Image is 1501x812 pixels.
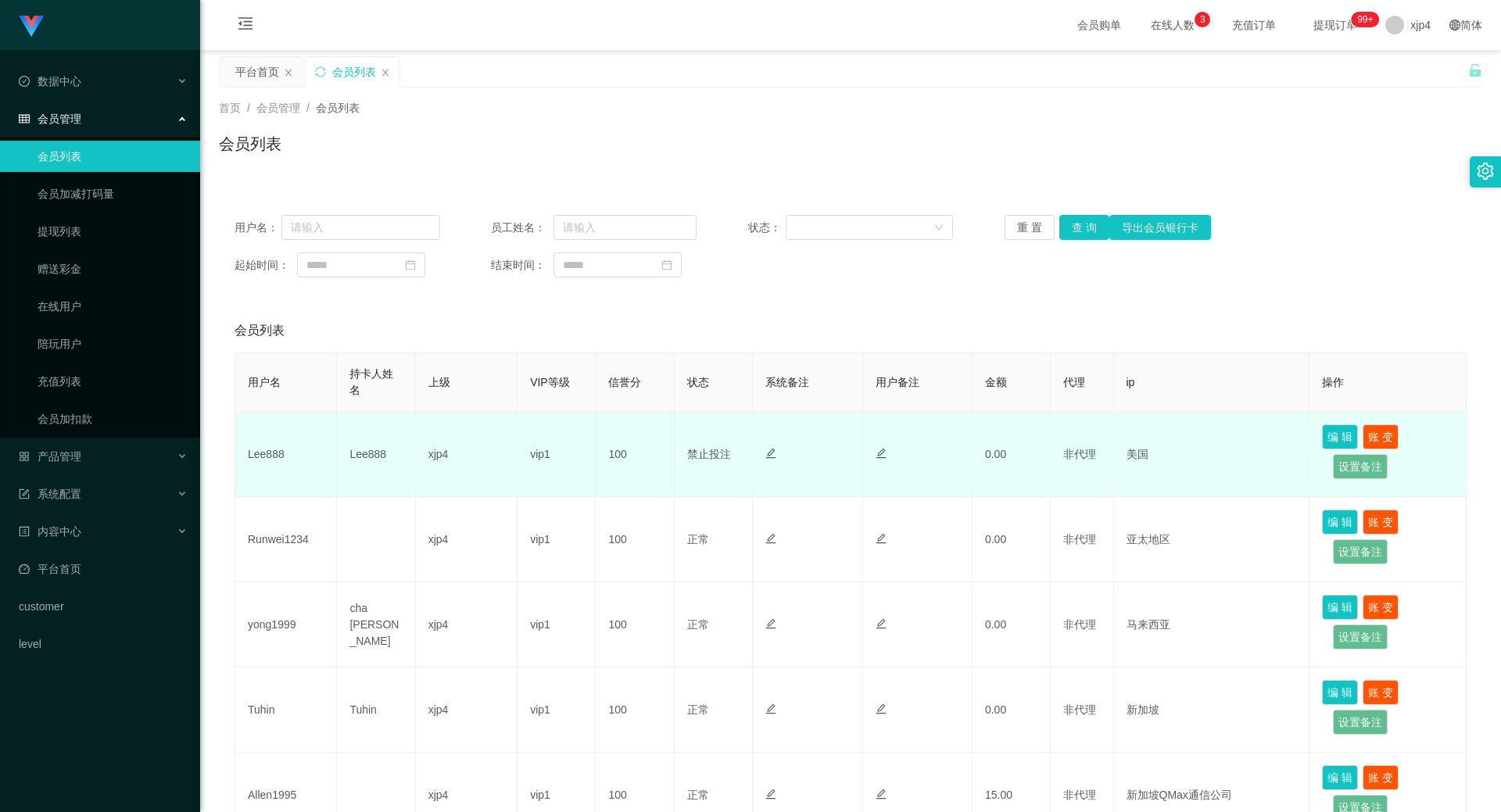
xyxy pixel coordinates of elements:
[349,367,393,396] span: 持卡人姓名
[256,102,300,114] span: 会员管理
[876,376,919,388] span: 用户备注
[235,257,297,274] span: 起始时间：
[1363,680,1399,705] button: 账 变
[337,582,415,667] td: cha [PERSON_NAME]
[281,215,440,240] input: 请输入
[1322,424,1358,449] button: 编 辑
[1333,710,1388,735] button: 设置备注
[530,376,570,388] span: VIP等级
[337,667,415,753] td: Tuhin
[1109,215,1211,240] button: 导出会员银行卡
[381,68,390,77] i: 图标: close
[235,412,337,497] td: Lee888
[38,141,188,172] a: 会员列表
[765,703,776,714] i: 图标: edit
[765,376,809,388] span: 系统备注
[19,553,188,585] a: 图标: dashboard平台首页
[876,618,887,629] i: 图标: edit
[687,789,709,801] span: 正常
[1127,376,1135,388] span: ip
[1143,20,1202,30] span: 在线人数
[19,488,30,499] i: 图标: form
[38,178,188,209] a: 会员加减打码量
[247,102,250,114] span: /
[19,113,81,125] span: 会员管理
[973,667,1051,753] td: 0.00
[1200,12,1205,27] p: 3
[1063,789,1096,801] span: 非代理
[973,582,1051,667] td: 0.00
[876,703,887,714] i: 图标: edit
[1114,667,1310,753] td: 新加坡
[38,291,188,322] a: 在线用户
[1114,412,1310,497] td: 美国
[38,403,188,435] a: 会员加扣款
[1363,424,1399,449] button: 账 变
[553,215,697,240] input: 请输入
[235,667,337,753] td: Tuhin
[1363,595,1399,620] button: 账 变
[661,259,672,270] i: 图标: calendar
[235,57,279,87] div: 平台首页
[491,220,553,236] span: 员工姓名：
[687,533,709,546] span: 正常
[19,526,30,537] i: 图标: profile
[1322,510,1358,535] button: 编 辑
[1333,624,1388,649] button: 设置备注
[596,667,674,753] td: 100
[765,533,776,544] i: 图标: edit
[518,412,596,497] td: vip1
[1114,497,1310,582] td: 亚太地区
[1477,163,1494,180] i: 图标: setting
[876,448,887,459] i: 图标: edit
[1063,618,1096,631] span: 非代理
[687,376,709,388] span: 状态
[38,216,188,247] a: 提现列表
[19,628,188,660] a: level
[332,57,376,87] div: 会员列表
[19,451,30,462] i: 图标: appstore-o
[1005,215,1055,240] button: 重 置
[1063,703,1096,716] span: 非代理
[491,257,553,274] span: 结束时间：
[687,448,731,460] span: 禁止投注
[306,102,310,114] span: /
[235,220,281,236] span: 用户名：
[518,497,596,582] td: vip1
[608,376,641,388] span: 信誉分
[235,582,337,667] td: yong1999
[1351,12,1379,27] sup: 256
[19,450,81,463] span: 产品管理
[1449,20,1460,30] i: 图标: global
[219,102,241,114] span: 首页
[765,448,776,459] i: 图标: edit
[219,132,281,156] h1: 会员列表
[876,533,887,544] i: 图标: edit
[518,667,596,753] td: vip1
[687,618,709,631] span: 正常
[19,75,81,88] span: 数据中心
[596,412,674,497] td: 100
[38,366,188,397] a: 充值列表
[235,497,337,582] td: Runwei1234
[19,76,30,87] i: 图标: check-circle-o
[596,497,674,582] td: 100
[748,220,786,236] span: 状态：
[428,376,450,388] span: 上级
[219,1,272,51] i: 图标: menu-fold
[1195,12,1210,27] sup: 3
[518,582,596,667] td: vip1
[416,412,518,497] td: xjp4
[765,618,776,629] i: 图标: edit
[1322,376,1344,388] span: 操作
[1363,510,1399,535] button: 账 变
[19,488,81,500] span: 系统配置
[416,582,518,667] td: xjp4
[1468,63,1482,77] i: 图标: unlock
[416,497,518,582] td: xjp4
[416,667,518,753] td: xjp4
[38,328,188,359] a: 陪玩用户
[19,16,44,38] img: logo.9652507e.png
[1322,765,1358,790] button: 编 辑
[934,223,944,234] i: 图标: down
